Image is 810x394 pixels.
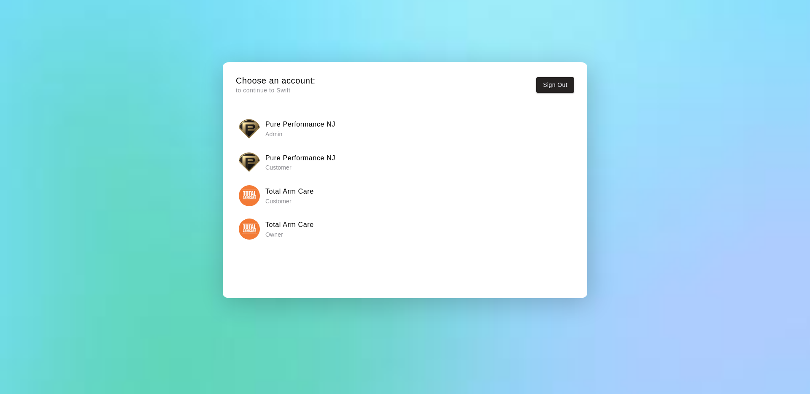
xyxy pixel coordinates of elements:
p: Admin [265,130,335,138]
h6: Total Arm Care [265,186,314,197]
h5: Choose an account: [236,75,316,86]
button: Pure Performance NJPure Performance NJ Customer [236,149,574,175]
img: Total Arm Care [239,185,260,206]
button: Sign Out [536,77,574,93]
img: Pure Performance NJ [239,118,260,139]
h6: Pure Performance NJ [265,119,335,130]
h6: Pure Performance NJ [265,153,335,164]
button: Total Arm CareTotal Arm Care Owner [236,216,574,242]
img: Total Arm Care [239,219,260,240]
button: Pure Performance NJPure Performance NJ Admin [236,115,574,142]
p: Customer [265,197,314,205]
h6: Total Arm Care [265,219,314,230]
p: to continue to Swift [236,86,316,95]
button: Total Arm CareTotal Arm Care Customer [236,182,574,209]
p: Owner [265,230,314,239]
img: Pure Performance NJ [239,151,260,173]
p: Customer [265,163,335,172]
